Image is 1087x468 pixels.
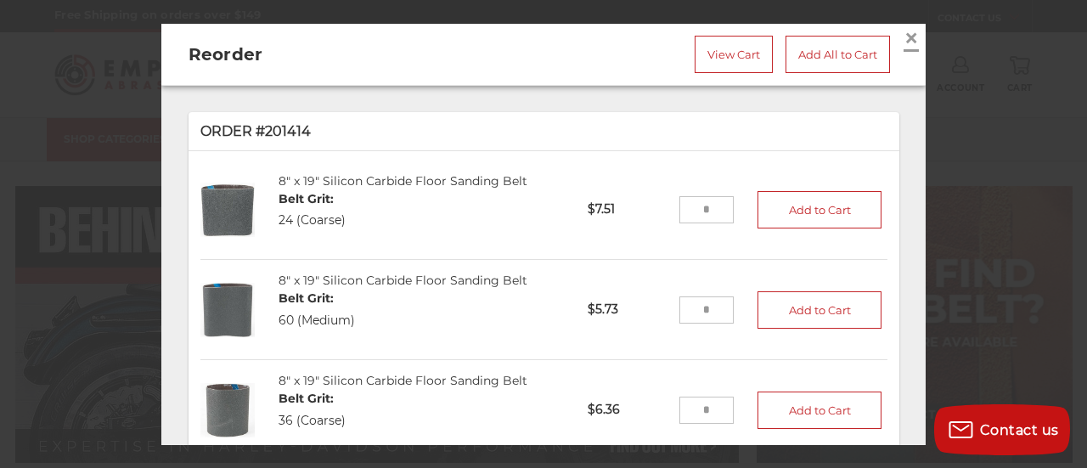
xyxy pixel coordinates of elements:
p: $7.51 [576,189,679,231]
button: Add to Cart [758,392,881,429]
p: $6.36 [576,390,679,431]
p: Order #201414 [200,121,887,142]
p: $5.73 [576,290,679,331]
dd: 36 (Coarse) [279,413,346,431]
a: Close [898,25,925,52]
a: Add All to Cart [786,36,890,73]
dt: Belt Grit: [279,190,346,208]
img: 8 [200,383,256,438]
dt: Belt Grit: [279,290,355,308]
dd: 24 (Coarse) [279,212,346,230]
dd: 60 (Medium) [279,313,355,330]
h2: Reorder [189,42,469,67]
span: × [904,21,919,54]
button: Contact us [934,404,1070,455]
dt: Belt Grit: [279,391,346,409]
a: 8" x 19" Silicon Carbide Floor Sanding Belt [279,273,527,289]
a: 8" x 19" Silicon Carbide Floor Sanding Belt [279,374,527,389]
button: Add to Cart [758,291,881,329]
img: 8 [200,283,256,338]
button: Add to Cart [758,191,881,228]
a: 8" x 19" Silicon Carbide Floor Sanding Belt [279,173,527,189]
span: Contact us [980,422,1059,438]
a: View Cart [695,36,773,73]
img: 8 [200,183,256,238]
